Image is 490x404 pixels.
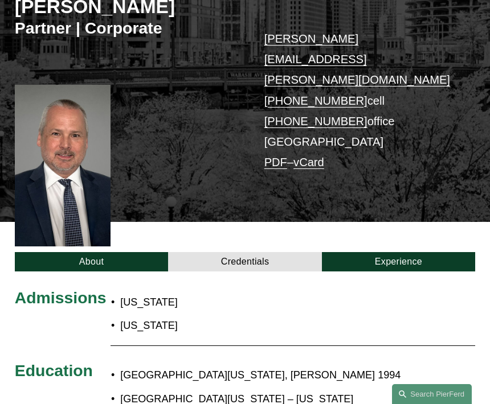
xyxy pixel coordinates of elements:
a: PDF [264,156,287,168]
a: [PHONE_NUMBER] [264,115,367,127]
a: Credentials [168,252,321,272]
h3: Partner | Corporate [15,18,245,38]
p: [US_STATE] [120,293,283,312]
p: cell office [GEOGRAPHIC_DATA] – [264,28,456,173]
a: Search this site [392,384,472,404]
p: [US_STATE] [120,316,283,335]
a: About [15,252,168,272]
span: Education [15,361,93,380]
p: [GEOGRAPHIC_DATA][US_STATE], [PERSON_NAME] 1994 [120,366,418,385]
a: [PERSON_NAME][EMAIL_ADDRESS][PERSON_NAME][DOMAIN_NAME] [264,32,450,86]
a: vCard [293,156,324,168]
a: [PHONE_NUMBER] [264,94,367,107]
a: Experience [322,252,475,272]
span: Admissions [15,288,107,307]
